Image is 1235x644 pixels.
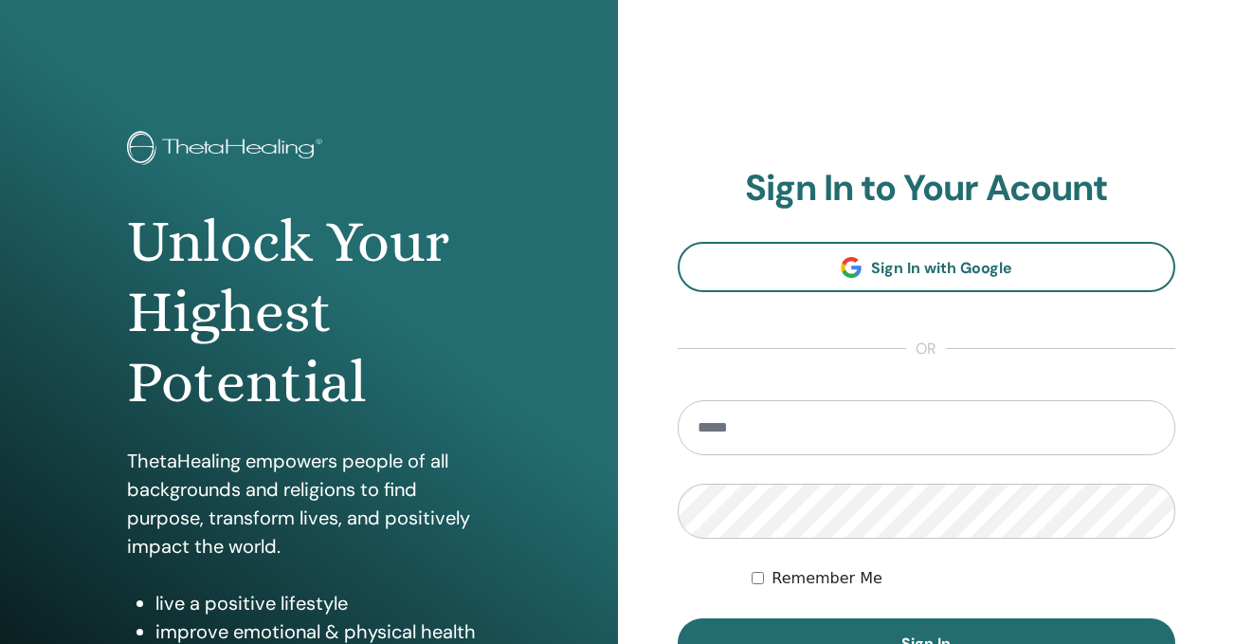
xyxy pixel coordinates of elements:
span: or [906,338,946,360]
p: ThetaHealing empowers people of all backgrounds and religions to find purpose, transform lives, a... [127,447,491,561]
a: Sign In with Google [678,242,1176,292]
h2: Sign In to Your Acount [678,167,1176,211]
span: Sign In with Google [871,258,1012,278]
li: live a positive lifestyle [155,589,491,617]
div: Keep me authenticated indefinitely or until I manually logout [752,567,1175,590]
label: Remember Me [772,567,882,590]
h1: Unlock Your Highest Potential [127,207,491,418]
